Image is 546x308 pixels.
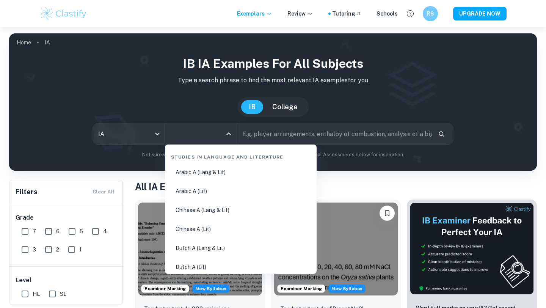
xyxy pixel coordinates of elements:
img: ESS IA example thumbnail: To what extent do diPerent NaCl concentr [274,203,398,295]
button: RS [423,6,438,21]
h6: Level [16,276,117,285]
div: Studies in Language and Literature [168,148,314,163]
span: New Syllabus [328,284,366,293]
div: Starting from the May 2026 session, the ESS IA requirements have changed. We created this exempla... [328,284,366,293]
button: Search [435,127,448,140]
span: New Syllabus [192,284,229,293]
span: 3 [33,245,36,254]
span: 7 [33,227,36,236]
img: ESS IA example thumbnail: To what extent do CO2 emissions contribu [138,203,262,295]
span: 2 [56,245,59,254]
input: E.g. player arrangements, enthalpy of combustion, analysis of a big city... [237,123,432,145]
p: Exemplars [237,9,272,18]
p: Not sure what to search for? You can always look through our example Internal Assessments below f... [15,151,531,159]
h6: Filters [16,187,38,197]
img: Clastify logo [39,6,88,21]
div: Starting from the May 2026 session, the ESS IA requirements have changed. We created this exempla... [192,284,229,293]
span: HL [33,290,40,298]
h6: RS [426,9,435,18]
img: Thumbnail [410,203,534,295]
button: UPGRADE NOW [453,7,507,20]
img: profile cover [9,33,537,171]
button: Help and Feedback [404,7,417,20]
a: Home [17,37,31,48]
button: IB [241,100,263,114]
span: 4 [103,227,107,236]
li: Dutch A (Lang & Lit) [168,239,314,257]
li: Arabic A (Lang & Lit) [168,163,314,181]
li: Chinese A (Lit) [168,220,314,238]
p: Review [287,9,313,18]
h1: IB IA examples for all subjects [15,55,531,73]
button: Bookmark [380,206,395,221]
span: 1 [79,245,82,254]
div: IA [93,123,165,145]
li: Arabic A (Lit) [168,182,314,200]
span: 6 [56,227,60,236]
h6: Grade [16,213,117,222]
a: Schools [377,9,398,18]
button: Close [223,129,234,139]
p: Type a search phrase to find the most relevant IA examples for you [15,76,531,85]
span: Examiner Marking [141,285,189,292]
li: Chinese A (Lang & Lit) [168,201,314,219]
h1: All IA Examples [135,180,537,193]
li: Dutch A (Lit) [168,258,314,276]
p: IA [45,38,50,47]
a: Tutoring [332,9,361,18]
span: Examiner Marking [278,285,325,292]
button: College [265,100,305,114]
span: 5 [80,227,83,236]
span: SL [60,290,66,298]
